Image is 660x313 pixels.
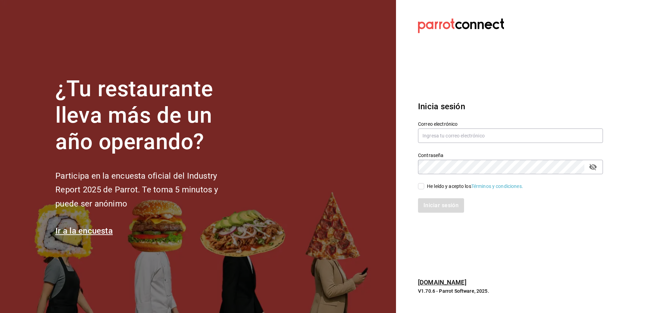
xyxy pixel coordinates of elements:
[418,153,603,158] label: Contraseña
[55,226,113,236] a: Ir a la encuesta
[587,161,599,173] button: passwordField
[418,122,603,126] label: Correo electrónico
[427,183,523,190] div: He leído y acepto los
[418,288,603,294] p: V1.70.6 - Parrot Software, 2025.
[471,183,523,189] a: Términos y condiciones.
[418,279,466,286] a: [DOMAIN_NAME]
[418,100,603,113] h3: Inicia sesión
[55,76,241,155] h1: ¿Tu restaurante lleva más de un año operando?
[55,169,241,211] h2: Participa en la encuesta oficial del Industry Report 2025 de Parrot. Te toma 5 minutos y puede se...
[418,128,603,143] input: Ingresa tu correo electrónico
